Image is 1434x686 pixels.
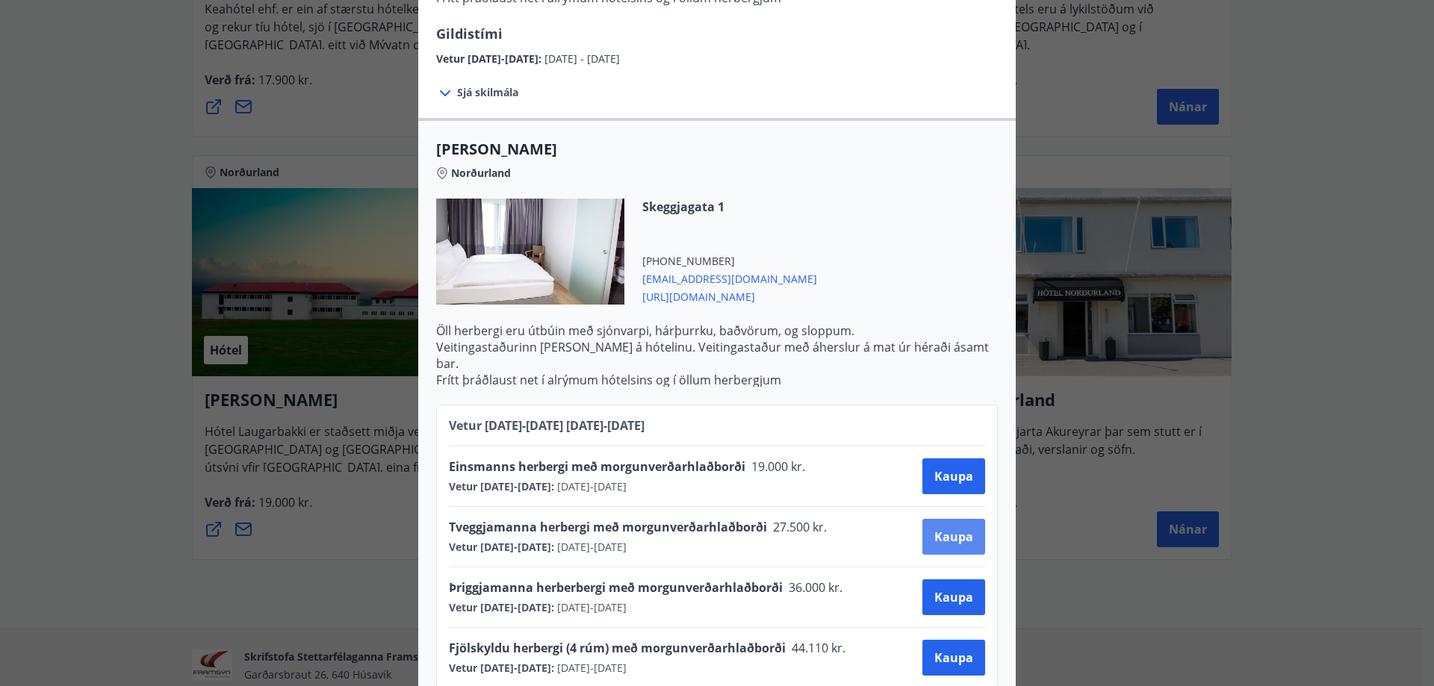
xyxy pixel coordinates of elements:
span: [PERSON_NAME] [436,139,998,160]
span: Gildistími [436,25,503,43]
span: [EMAIL_ADDRESS][DOMAIN_NAME] [642,269,817,287]
span: [URL][DOMAIN_NAME] [642,287,817,305]
span: Sjá skilmála [457,85,518,100]
span: [PHONE_NUMBER] [642,254,817,269]
span: Norðurland [451,166,511,181]
span: Skeggjagata 1 [642,199,817,215]
span: [DATE] - [DATE] [544,52,620,66]
span: Vetur [DATE]-[DATE] : [436,52,544,66]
